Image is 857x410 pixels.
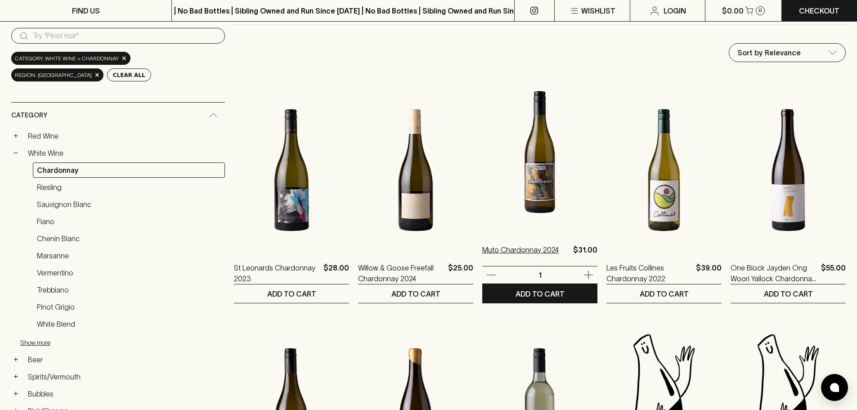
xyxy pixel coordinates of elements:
img: Les Fruits Collines Chardonnay 2022 [606,91,722,249]
button: + [11,355,20,364]
a: Trebbiano [33,282,225,297]
a: Willow & Goose Freefall Chardonnay 2024 [358,262,444,284]
p: ADD TO CART [764,288,813,299]
a: Fiano [33,214,225,229]
img: St Leonards Chardonnay 2023 [234,91,349,249]
a: White Wine [24,145,225,161]
a: St Leonards Chardonnay 2023 [234,262,320,284]
a: Chardonnay [33,162,225,178]
a: Sauvignon Blanc [33,197,225,212]
img: bubble-icon [830,383,839,392]
a: Bubbles [24,386,225,401]
button: + [11,131,20,140]
a: Les Fruits Collines Chardonnay 2022 [606,262,692,284]
a: One Block Jayden Ong Woori Yallock Chardonnay 2024 [731,262,817,284]
p: $39.00 [696,262,722,284]
p: FIND US [72,5,100,16]
a: Spirits/Vermouth [24,369,225,384]
span: region: [GEOGRAPHIC_DATA] [15,71,92,80]
img: Willow & Goose Freefall Chardonnay 2024 [358,91,473,249]
a: Pinot Grigio [33,299,225,315]
button: ADD TO CART [234,284,349,303]
span: × [121,54,127,63]
a: Muto Chardonnay 2024 [482,244,559,266]
button: ADD TO CART [606,284,722,303]
a: White Blend [33,316,225,332]
p: $28.00 [323,262,349,284]
p: Checkout [799,5,839,16]
p: ADD TO CART [267,288,316,299]
button: + [11,372,20,381]
a: Riesling [33,180,225,195]
a: Vermentino [33,265,225,280]
a: Marsanne [33,248,225,263]
span: Category: white wine > chardonnay [15,54,119,63]
p: $0.00 [722,5,744,16]
p: $55.00 [821,262,846,284]
button: + [11,389,20,398]
button: Clear All [107,68,151,81]
p: 0 [758,8,762,13]
p: $25.00 [448,262,473,284]
button: ADD TO CART [731,284,846,303]
button: − [11,149,20,158]
p: ADD TO CART [640,288,689,299]
p: ADD TO CART [516,288,565,299]
div: Sort by Relevance [729,44,845,62]
p: $31.00 [573,244,597,266]
a: Red Wine [24,128,225,144]
button: ADD TO CART [482,284,597,303]
button: Show more [20,333,138,352]
p: Login [664,5,686,16]
p: 1 [529,270,551,280]
img: Muto Chardonnay 2024 [482,73,597,231]
span: Category [11,110,47,121]
span: × [94,70,100,80]
a: Chenin Blanc [33,231,225,246]
input: Try “Pinot noir” [33,29,218,43]
button: ADD TO CART [358,284,473,303]
p: Wishlist [581,5,615,16]
a: Beer [24,352,225,367]
img: One Block Jayden Ong Woori Yallock Chardonnay 2024 [731,91,846,249]
div: Category [11,103,225,128]
p: ADD TO CART [391,288,440,299]
p: Sort by Relevance [737,47,801,58]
